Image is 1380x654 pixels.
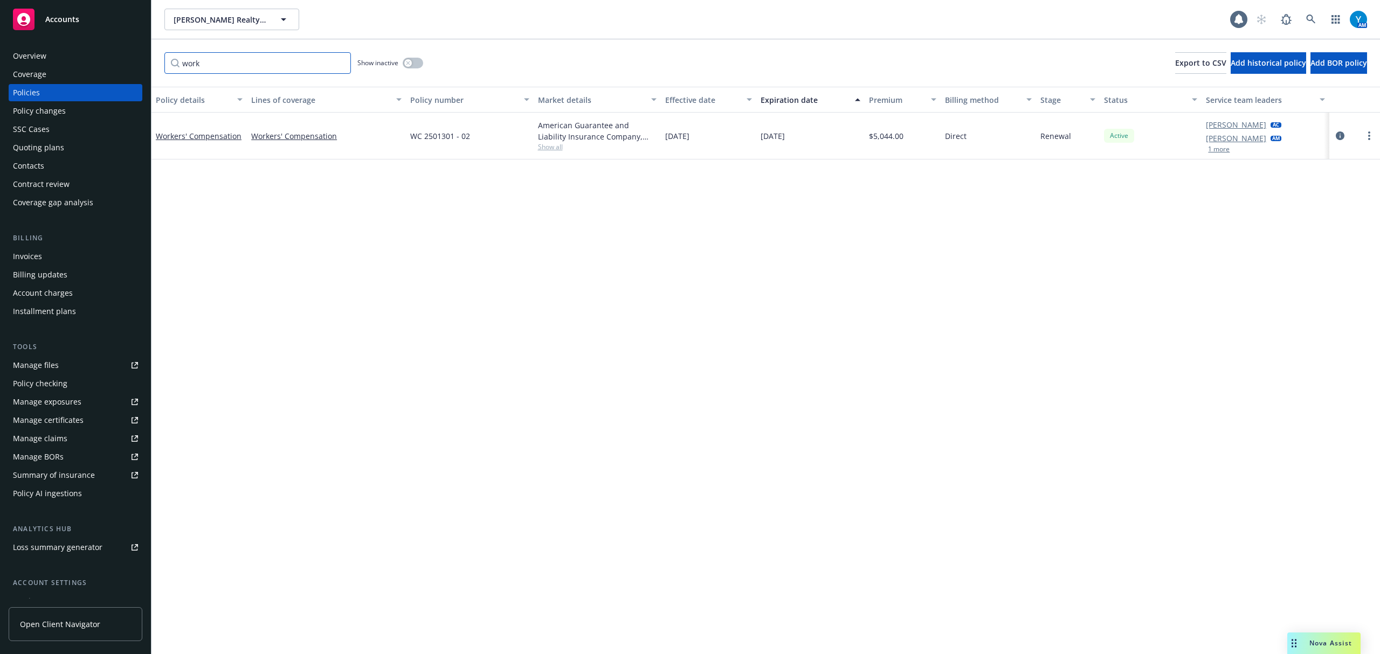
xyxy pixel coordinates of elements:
button: Service team leaders [1202,87,1329,113]
a: Installment plans [9,303,142,320]
div: Account charges [13,284,73,302]
div: Service team [13,593,59,610]
div: Billing [9,233,142,243]
span: Active [1108,131,1130,141]
div: Quoting plans [13,139,64,156]
a: Coverage gap analysis [9,194,142,211]
div: Effective date [665,94,740,106]
div: Analytics hub [9,524,142,534]
div: Contacts [13,157,44,175]
div: Coverage [13,66,46,83]
div: Market details [538,94,645,106]
button: Add historical policy [1231,52,1306,74]
span: Nova Assist [1309,638,1352,648]
div: Manage files [13,357,59,374]
div: Stage [1040,94,1084,106]
div: Policy checking [13,375,67,392]
a: Manage claims [9,430,142,447]
a: Quoting plans [9,139,142,156]
div: Status [1104,94,1185,106]
button: Export to CSV [1175,52,1226,74]
div: Manage BORs [13,448,64,465]
div: Installment plans [13,303,76,320]
div: Premium [869,94,925,106]
a: Manage exposures [9,393,142,411]
img: photo [1350,11,1367,28]
button: Nova Assist [1287,632,1361,654]
a: Contract review [9,176,142,193]
a: Manage BORs [9,448,142,465]
a: Accounts [9,4,142,34]
span: Show inactive [357,58,398,67]
a: Summary of insurance [9,467,142,484]
button: Effective date [661,87,756,113]
div: Manage claims [13,430,67,447]
div: Billing method [945,94,1020,106]
div: Policy details [156,94,231,106]
a: SSC Cases [9,121,142,138]
button: Add BOR policy [1310,52,1367,74]
a: Invoices [9,248,142,265]
div: Loss summary generator [13,539,102,556]
button: Market details [534,87,661,113]
a: Overview [9,47,142,65]
a: Coverage [9,66,142,83]
span: Export to CSV [1175,58,1226,68]
a: [PERSON_NAME] [1206,119,1266,130]
a: Switch app [1325,9,1347,30]
div: Policies [13,84,40,101]
div: SSC Cases [13,121,50,138]
div: Coverage gap analysis [13,194,93,211]
a: Contacts [9,157,142,175]
button: Policy details [151,87,247,113]
a: Policy AI ingestions [9,485,142,502]
a: Manage files [9,357,142,374]
div: Policy number [410,94,517,106]
a: Billing updates [9,266,142,283]
div: Policy AI ingestions [13,485,82,502]
span: Renewal [1040,130,1071,142]
a: Loss summary generator [9,539,142,556]
div: Drag to move [1287,632,1301,654]
div: Invoices [13,248,42,265]
span: $5,044.00 [869,130,903,142]
a: Account charges [9,284,142,302]
div: Tools [9,342,142,352]
div: Contract review [13,176,70,193]
div: Lines of coverage [251,94,390,106]
span: [DATE] [665,130,689,142]
span: Accounts [45,15,79,24]
span: [PERSON_NAME] Realty & Investment Company, Inc [174,14,267,25]
button: Premium [865,87,941,113]
div: Billing updates [13,266,67,283]
span: WC 2501301 - 02 [410,130,470,142]
div: American Guarantee and Liability Insurance Company, Zurich Insurance Group [538,120,657,142]
button: Expiration date [756,87,865,113]
div: Summary of insurance [13,467,95,484]
a: [PERSON_NAME] [1206,133,1266,144]
a: Policy changes [9,102,142,120]
a: Report a Bug [1275,9,1297,30]
a: more [1363,129,1376,142]
a: Policies [9,84,142,101]
span: Open Client Navigator [20,618,100,630]
a: Workers' Compensation [156,131,241,141]
button: [PERSON_NAME] Realty & Investment Company, Inc [164,9,299,30]
a: Policy checking [9,375,142,392]
a: Service team [9,593,142,610]
span: Show all [538,142,657,151]
span: Direct [945,130,967,142]
div: Overview [13,47,46,65]
a: Search [1300,9,1322,30]
button: Lines of coverage [247,87,406,113]
button: Stage [1036,87,1100,113]
button: Policy number [406,87,533,113]
div: Manage exposures [13,393,81,411]
span: Add BOR policy [1310,58,1367,68]
div: Service team leaders [1206,94,1313,106]
div: Expiration date [761,94,848,106]
a: Start snowing [1251,9,1272,30]
a: Workers' Compensation [251,130,402,142]
button: 1 more [1208,146,1230,152]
